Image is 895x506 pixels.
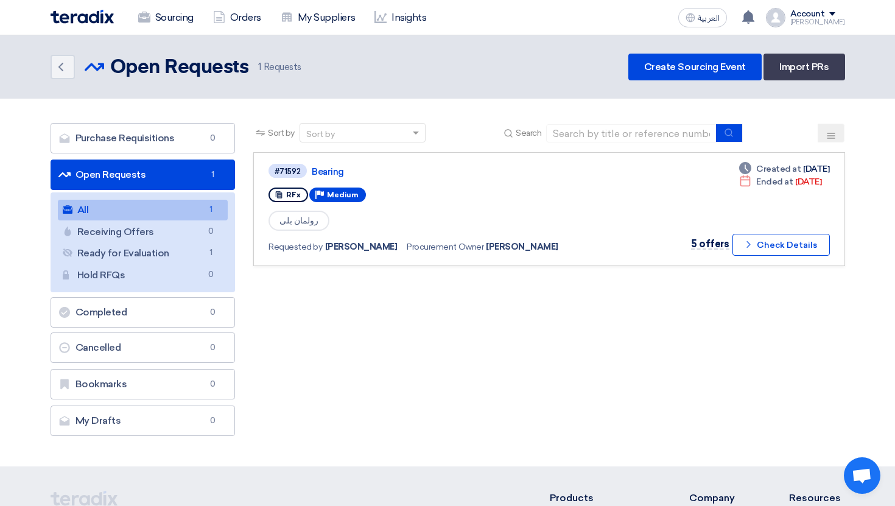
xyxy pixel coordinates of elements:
[698,14,720,23] span: العربية
[203,225,218,238] span: 0
[268,241,322,253] span: Requested by
[51,297,236,328] a: Completed0
[739,175,821,188] div: [DATE]
[205,169,220,181] span: 1
[58,243,228,264] a: Ready for Evaluation
[739,163,829,175] div: [DATE]
[286,191,301,199] span: RFx
[58,265,228,286] a: Hold RFQs
[789,491,845,505] li: Resources
[486,241,558,253] span: [PERSON_NAME]
[312,166,616,177] a: Bearing
[205,306,220,318] span: 0
[407,241,483,253] span: Procurement Owner
[110,55,249,80] h2: Open Requests
[271,4,365,31] a: My Suppliers
[678,8,727,27] button: العربية
[51,406,236,436] a: My Drafts0
[365,4,436,31] a: Insights
[205,415,220,427] span: 0
[756,175,793,188] span: Ended at
[844,457,880,494] div: Open chat
[58,200,228,220] a: All
[58,222,228,242] a: Receiving Offers
[205,378,220,390] span: 0
[691,238,729,250] span: 5 offers
[203,269,218,281] span: 0
[689,491,753,505] li: Company
[51,160,236,190] a: Open Requests1
[258,60,301,74] span: Requests
[766,8,785,27] img: profile_test.png
[325,241,398,253] span: [PERSON_NAME]
[732,234,830,256] button: Check Details
[550,491,653,505] li: Products
[268,211,329,231] span: رولمان بلى
[790,19,845,26] div: [PERSON_NAME]
[275,167,301,175] div: #71592
[763,54,844,80] a: Import PRs
[51,10,114,24] img: Teradix logo
[790,9,825,19] div: Account
[258,61,261,72] span: 1
[306,128,335,141] div: Sort by
[205,342,220,354] span: 0
[516,127,541,139] span: Search
[203,247,218,259] span: 1
[51,369,236,399] a: Bookmarks0
[628,54,762,80] a: Create Sourcing Event
[51,123,236,153] a: Purchase Requisitions0
[327,191,359,199] span: Medium
[546,124,717,142] input: Search by title or reference number
[51,332,236,363] a: Cancelled0
[205,132,220,144] span: 0
[756,163,801,175] span: Created at
[203,203,218,216] span: 1
[268,127,295,139] span: Sort by
[203,4,271,31] a: Orders
[128,4,203,31] a: Sourcing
